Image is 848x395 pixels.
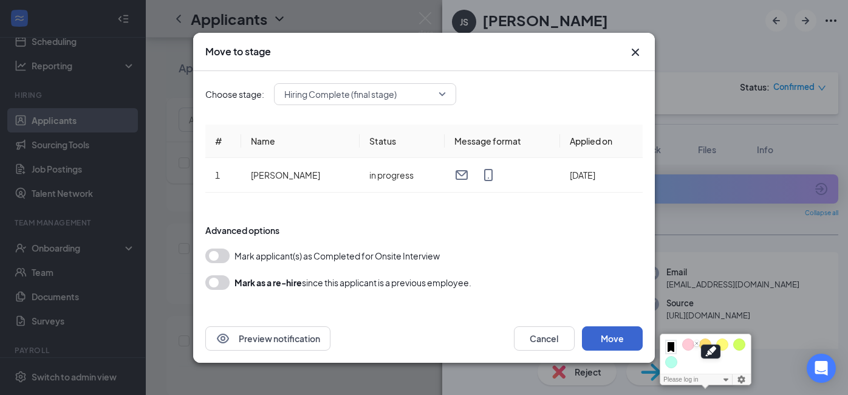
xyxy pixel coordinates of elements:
[234,249,440,263] span: Mark applicant(s) as Completed for Onsite Interview
[234,277,302,288] b: Mark as a re-hire
[215,170,220,180] span: 1
[628,45,643,60] svg: Cross
[445,125,560,158] th: Message format
[205,224,643,236] div: Advanced options
[582,326,643,351] button: Move
[205,45,271,58] h3: Move to stage
[360,125,445,158] th: Status
[560,125,643,158] th: Applied on
[360,158,445,193] td: in progress
[205,326,330,351] button: EyePreview notification
[481,168,496,182] svg: MobileSms
[205,88,264,101] span: Choose stage:
[454,168,469,182] svg: Email
[216,331,230,346] svg: Eye
[560,158,643,193] td: [DATE]
[628,45,643,60] button: Close
[234,275,471,290] div: since this applicant is a previous employee.
[284,85,397,103] span: Hiring Complete (final stage)
[205,125,241,158] th: #
[514,326,575,351] button: Cancel
[241,125,360,158] th: Name
[807,354,836,383] div: Open Intercom Messenger
[241,158,360,193] td: [PERSON_NAME]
